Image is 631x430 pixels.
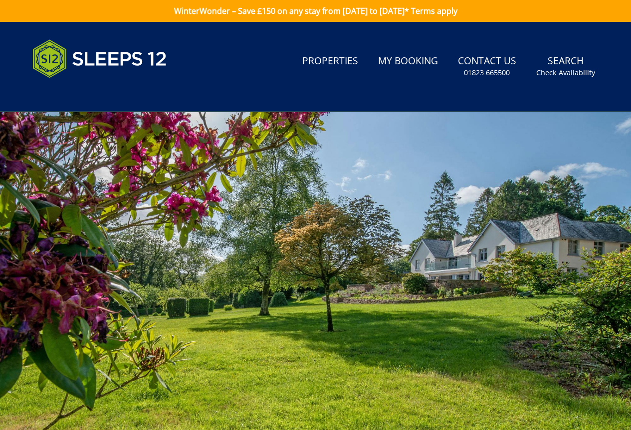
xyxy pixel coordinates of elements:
a: Contact Us01823 665500 [454,50,520,83]
small: 01823 665500 [464,68,510,78]
a: My Booking [374,50,442,73]
img: Sleeps 12 [32,34,167,84]
small: Check Availability [536,68,595,78]
iframe: Customer reviews powered by Trustpilot [27,90,132,98]
a: Properties [298,50,362,73]
a: SearchCheck Availability [532,50,599,83]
